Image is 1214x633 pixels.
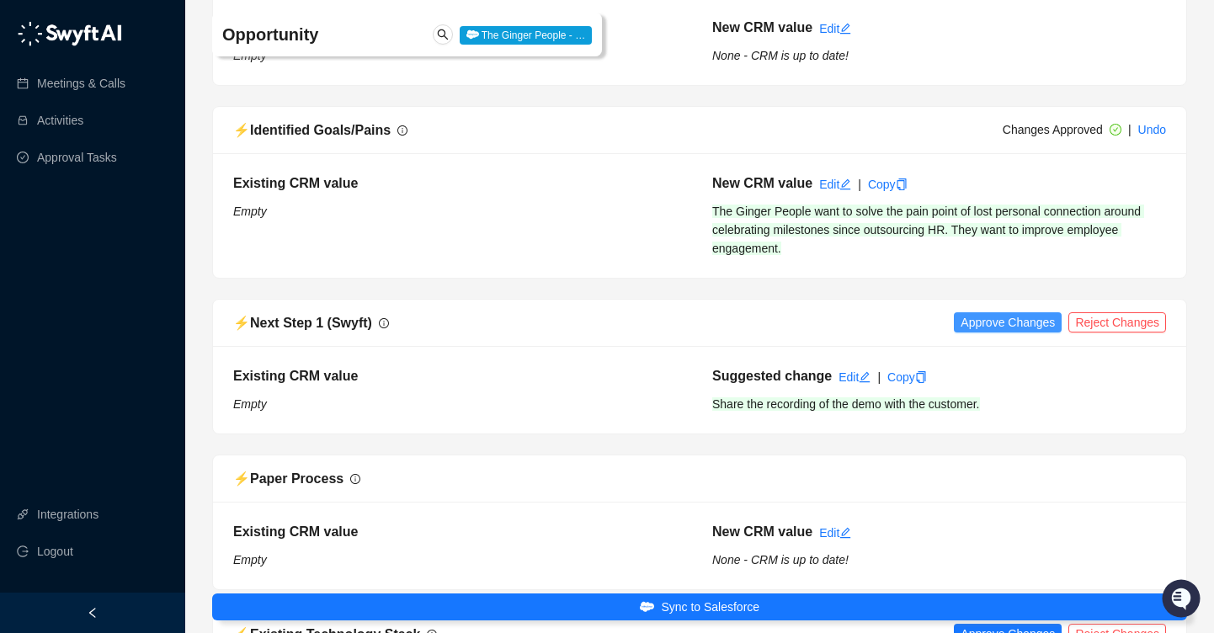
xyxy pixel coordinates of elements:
span: ⚡️ Identified Goals/Pains [233,123,391,137]
a: Copy [868,178,908,191]
span: Pylon [168,277,204,290]
span: Sync to Salesforce [661,598,759,616]
i: Empty [233,553,267,567]
button: Start new chat [286,157,306,178]
button: Reject Changes [1068,312,1166,332]
span: | [1128,123,1131,136]
h5: Existing CRM value [233,366,687,386]
a: Approval Tasks [37,141,117,174]
span: copy [915,371,927,383]
span: Share the recording of the demo with the customer. [712,397,980,411]
span: search [437,29,449,40]
span: The Ginger People want to solve the pain point of lost personal connection around celebrating mil... [712,205,1144,255]
i: None - CRM is up to date! [712,49,849,62]
img: Swyft AI [17,17,51,51]
a: 📚Docs [10,229,69,259]
a: Integrations [37,497,99,531]
span: logout [17,545,29,557]
div: 📶 [76,237,89,251]
div: 📚 [17,237,30,251]
a: Edit [819,178,851,191]
a: 📶Status [69,229,136,259]
i: Empty [233,397,267,411]
span: Logout [37,535,73,568]
h5: New CRM value [712,522,812,542]
span: Docs [34,236,62,253]
a: Edit [819,526,851,540]
iframe: Open customer support [1160,577,1206,623]
span: Status [93,236,130,253]
span: info-circle [350,474,360,484]
h5: Existing CRM value [233,173,687,194]
p: Welcome 👋 [17,67,306,94]
div: | [858,175,861,194]
span: edit [839,527,851,539]
span: Approve Changes [961,313,1055,332]
span: ⚡️ Next Step 1 (Swyft) [233,316,372,330]
a: Undo [1138,123,1166,136]
span: edit [839,23,851,35]
span: Reject Changes [1075,313,1159,332]
h5: Suggested change [712,366,832,386]
div: Start new chat [57,152,276,169]
div: | [877,368,881,386]
a: Activities [37,104,83,137]
a: Copy [887,370,927,384]
img: logo-05li4sbe.png [17,21,122,46]
h5: New CRM value [712,18,812,38]
i: Empty [233,205,267,218]
h5: New CRM value [712,173,812,194]
span: The Ginger People - … [460,26,593,45]
button: Sync to Salesforce [212,593,1187,620]
button: Approve Changes [954,312,1062,332]
span: Changes Approved [1003,123,1103,136]
span: info-circle [397,125,407,136]
i: None - CRM is up to date! [712,553,849,567]
span: edit [859,371,871,383]
a: Powered byPylon [119,276,204,290]
span: check-circle [1110,124,1121,136]
h2: How can we help? [17,94,306,121]
span: ⚡️ Paper Process [233,471,343,486]
span: copy [896,178,908,190]
a: Edit [839,370,871,384]
h5: Existing CRM value [233,522,687,542]
a: Edit [819,22,851,35]
span: edit [839,178,851,190]
h4: Opportunity [222,23,433,46]
a: Meetings & Calls [37,66,125,100]
a: The Ginger People - … [460,28,593,41]
img: 5124521997842_fc6d7dfcefe973c2e489_88.png [17,152,47,183]
i: Empty [233,49,267,62]
span: left [87,607,99,619]
div: We're available if you need us! [57,169,213,183]
span: info-circle [379,318,389,328]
